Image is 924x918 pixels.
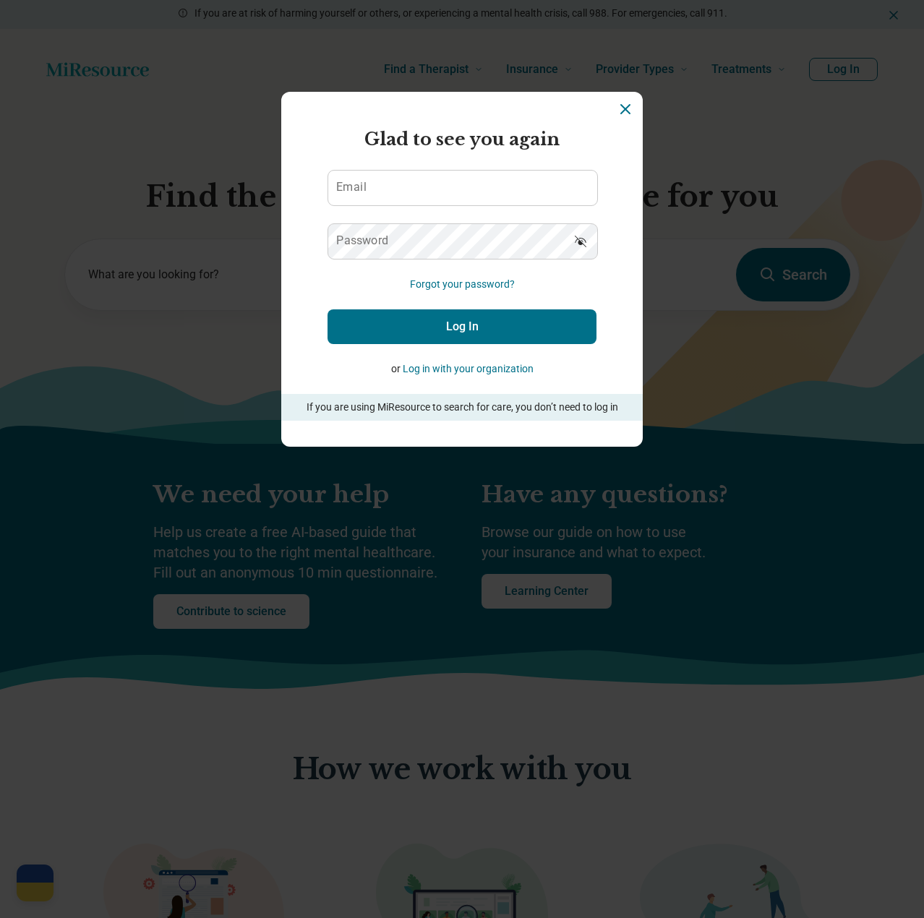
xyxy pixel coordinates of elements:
[328,309,596,344] button: Log In
[617,100,634,118] button: Dismiss
[336,235,388,246] label: Password
[328,361,596,377] p: or
[403,361,534,377] button: Log in with your organization
[410,277,515,292] button: Forgot your password?
[328,126,596,153] h2: Glad to see you again
[281,92,643,447] section: Login Dialog
[301,400,623,415] p: If you are using MiResource to search for care, you don’t need to log in
[336,181,367,193] label: Email
[565,223,596,258] button: Show password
